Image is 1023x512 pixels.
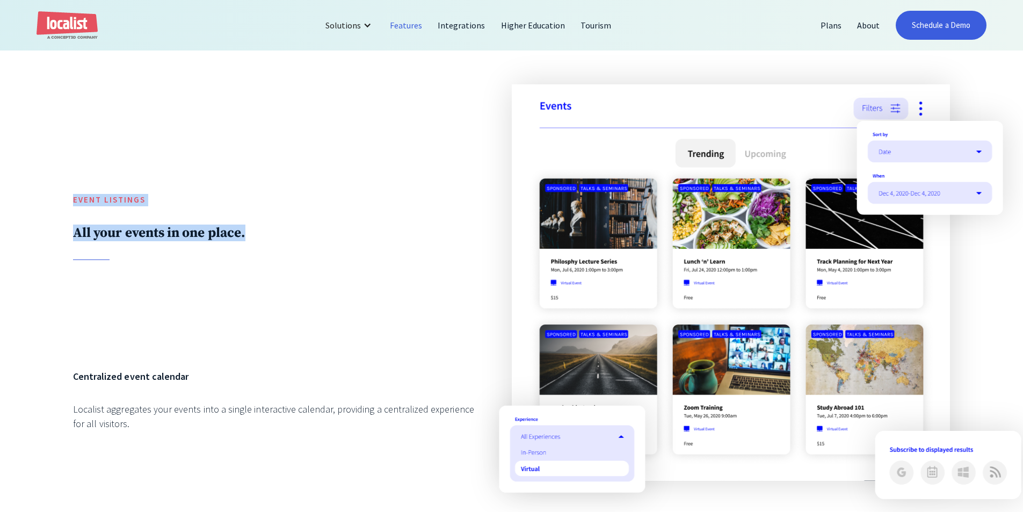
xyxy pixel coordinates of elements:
[850,12,888,38] a: About
[494,12,574,38] a: Higher Education
[37,11,98,40] a: home
[73,369,475,384] h6: Centralized event calendar
[573,12,619,38] a: Tourism
[73,225,475,241] h2: All your events in one place.
[896,11,986,40] a: Schedule a Demo
[73,194,475,206] h5: Event Listings
[382,12,430,38] a: Features
[813,12,850,38] a: Plans
[325,19,361,32] div: Solutions
[317,12,382,38] div: Solutions
[430,12,493,38] a: Integrations
[73,402,475,431] div: Localist aggregates your events into a single interactive calendar, providing a centralized exper...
